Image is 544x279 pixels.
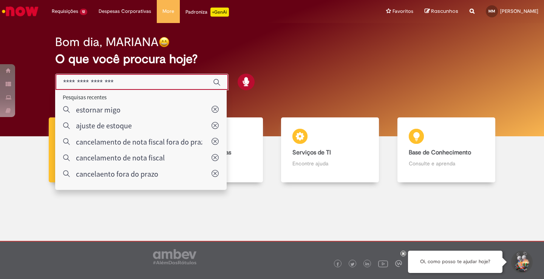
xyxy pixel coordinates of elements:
span: More [162,8,174,15]
a: Base de Conhecimento Consulte e aprenda [388,117,505,183]
button: Iniciar Conversa de Suporte [510,251,533,273]
img: ServiceNow [1,4,40,19]
img: logo_footer_twitter.png [351,262,354,266]
b: Base de Conhecimento [409,149,471,156]
span: 12 [80,9,87,15]
h2: O que você procura hoje? [55,52,489,66]
a: Tirar dúvidas Tirar dúvidas com Lupi Assist e Gen Ai [40,117,156,183]
b: Serviços de TI [292,149,331,156]
h2: Bom dia, MARIANA [55,35,159,49]
a: Rascunhos [425,8,458,15]
p: Consulte e aprenda [409,160,484,167]
span: [PERSON_NAME] [500,8,538,14]
span: MM [488,9,495,14]
p: +GenAi [210,8,229,17]
div: Oi, como posso te ajudar hoje? [408,251,502,273]
div: Padroniza [185,8,229,17]
img: logo_footer_ambev_rotulo_gray.png [153,249,196,264]
span: Favoritos [393,8,413,15]
a: Serviços de TI Encontre ajuda [272,117,388,183]
img: logo_footer_linkedin.png [365,262,369,267]
span: Rascunhos [431,8,458,15]
b: Catálogo de Ofertas [176,149,231,156]
span: Despesas Corporativas [99,8,151,15]
p: Encontre ajuda [292,160,368,167]
img: logo_footer_youtube.png [378,259,388,268]
img: logo_footer_facebook.png [336,262,340,266]
img: happy-face.png [159,37,170,48]
span: Requisições [52,8,78,15]
img: logo_footer_workplace.png [395,260,402,267]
